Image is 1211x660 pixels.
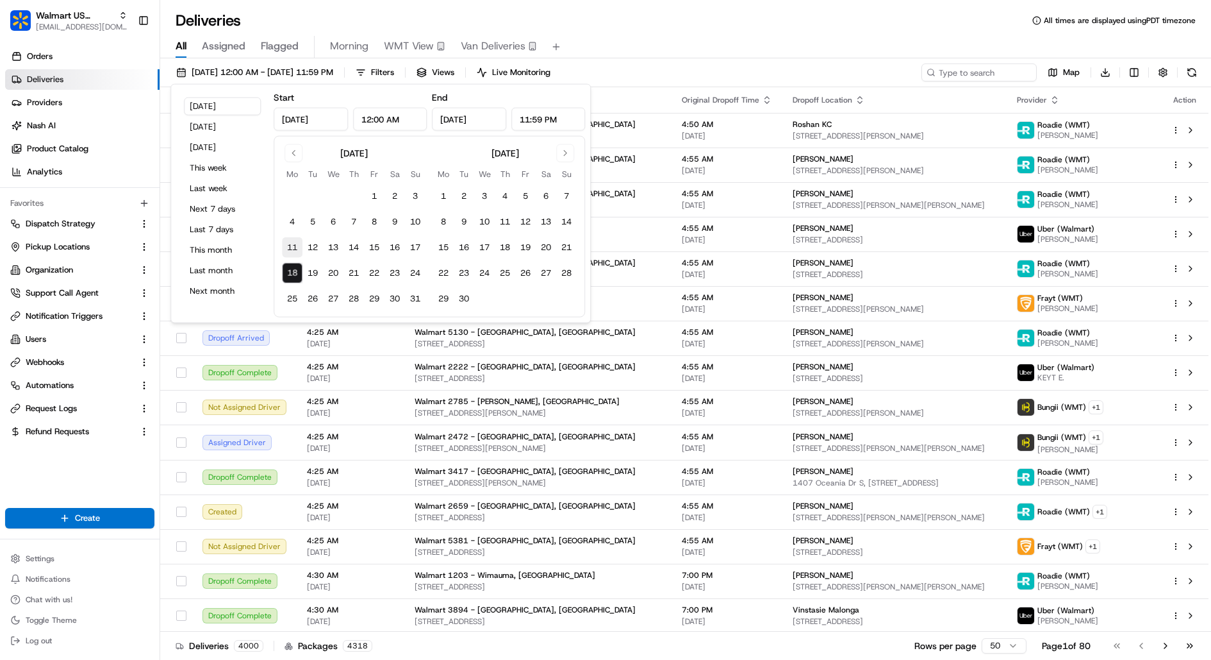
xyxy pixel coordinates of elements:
button: Toggle Theme [5,611,154,629]
span: [PERSON_NAME] [1037,165,1098,175]
span: [STREET_ADDRESS][PERSON_NAME] [793,165,996,176]
button: 9 [384,212,405,232]
span: Product Catalog [27,143,88,155]
a: Providers [5,92,160,113]
a: Webhooks [10,357,134,368]
span: [PERSON_NAME] [793,154,853,164]
button: [DATE] [184,118,261,136]
button: +1 [1085,539,1100,554]
button: 3 [474,186,495,207]
span: [DATE] [307,478,394,488]
span: 4:55 AM [682,327,772,337]
button: 24 [474,263,495,283]
span: Assigned [202,38,245,54]
button: 25 [495,263,515,283]
button: Last 7 days [184,221,261,239]
span: [PERSON_NAME] [1037,269,1098,279]
span: All times are displayed using PDT timezone [1044,15,1196,26]
button: Walmart US StoresWalmart US Stores[EMAIL_ADDRESS][DOMAIN_NAME] [5,5,133,36]
th: Sunday [556,167,577,181]
span: [STREET_ADDRESS] [793,373,996,384]
img: Nash [13,12,38,38]
span: [DATE] [682,165,772,176]
img: roadie-logo-v2.jpg [1017,573,1034,589]
span: Log out [26,636,52,646]
span: Providers [27,97,62,108]
button: Next 7 days [184,200,261,218]
div: Start new chat [44,122,210,135]
span: Users [26,334,46,345]
span: 4:55 AM [682,362,772,372]
button: 2 [384,186,405,207]
span: [DATE] [682,373,772,384]
a: Support Call Agent [10,287,134,299]
button: Filters [350,63,400,81]
button: 1 [364,186,384,207]
button: 20 [536,237,556,258]
span: All [176,38,186,54]
button: 21 [556,237,577,258]
span: [PERSON_NAME] [793,396,853,407]
span: [STREET_ADDRESS][PERSON_NAME][PERSON_NAME] [793,443,996,453]
span: Notifications [26,574,70,584]
div: Favorites [5,193,154,214]
span: Pylon [128,217,155,226]
a: Nash AI [5,115,160,136]
span: [STREET_ADDRESS][PERSON_NAME] [793,408,996,418]
button: 24 [405,263,425,283]
img: Walmart US Stores [10,10,31,31]
button: Request Logs [5,398,154,419]
a: Analytics [5,162,160,182]
th: Sunday [405,167,425,181]
span: 4:25 AM [307,396,394,407]
img: roadie-logo-v2.jpg [1017,191,1034,208]
span: [DATE] [307,373,394,384]
span: [PERSON_NAME] [1037,199,1098,210]
button: Notifications [5,570,154,588]
span: Bungii (WMT) [1037,402,1086,412]
span: 4:25 AM [307,432,394,442]
img: roadie-logo-v2.jpg [1017,330,1034,346]
span: [PERSON_NAME] [793,258,853,268]
a: Users [10,334,134,345]
span: 4:55 AM [682,258,772,268]
span: [STREET_ADDRESS][PERSON_NAME] [415,408,661,418]
span: [PERSON_NAME] [793,223,853,233]
input: Date [432,108,506,131]
input: Date [274,108,348,131]
button: 4 [282,212,302,232]
th: Thursday [495,167,515,181]
button: 10 [474,212,495,232]
span: [DATE] [307,408,394,418]
button: 15 [364,237,384,258]
span: Uber (Walmart) [1037,224,1094,234]
span: 4:55 AM [682,154,772,164]
button: 7 [556,186,577,207]
a: Notification Triggers [10,310,134,322]
button: Organization [5,260,154,280]
span: 1407 Oceania Dr S, [STREET_ADDRESS] [793,478,996,488]
span: Roadie (WMT) [1037,155,1090,165]
button: 6 [323,212,343,232]
th: Tuesday [302,167,323,181]
button: Last week [184,180,261,198]
th: Tuesday [454,167,474,181]
span: 4:55 AM [682,466,772,477]
input: Type to search [921,63,1037,81]
img: roadie-logo-v2.jpg [1017,157,1034,173]
button: Webhooks [5,352,154,373]
a: 💻API Documentation [103,180,211,203]
button: Start new chat [218,126,233,141]
button: 29 [364,289,384,309]
span: Analytics [27,166,62,178]
span: [DATE] [307,339,394,349]
button: 11 [282,237,302,258]
span: Request Logs [26,403,77,414]
a: Automations [10,380,134,391]
button: Go to previous month [284,144,302,162]
button: Views [411,63,460,81]
button: 18 [495,237,515,258]
input: Time [511,108,586,131]
span: [DATE] [682,339,772,349]
button: 5 [302,212,323,232]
